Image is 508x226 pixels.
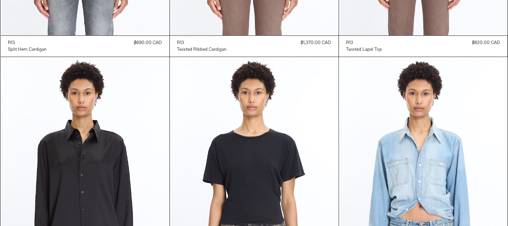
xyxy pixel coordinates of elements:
[8,40,47,46] a: R13
[8,47,47,53] div: Split Hem Cardigan
[346,40,353,46] div: R13
[472,40,500,46] div: $820.00 CAD
[177,47,227,53] div: Twisted Ribbed Cardigan
[177,40,227,46] a: R13
[177,40,184,46] div: R13
[346,40,382,46] a: R13
[301,40,331,46] div: $1,370.00 CAD
[346,47,382,53] div: Twisted Lapel Top
[134,40,162,46] div: $890.00 CAD
[8,40,15,46] div: R13
[177,46,227,53] a: Twisted Ribbed Cardigan
[8,46,47,53] a: Split Hem Cardigan
[346,46,382,53] a: Twisted Lapel Top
